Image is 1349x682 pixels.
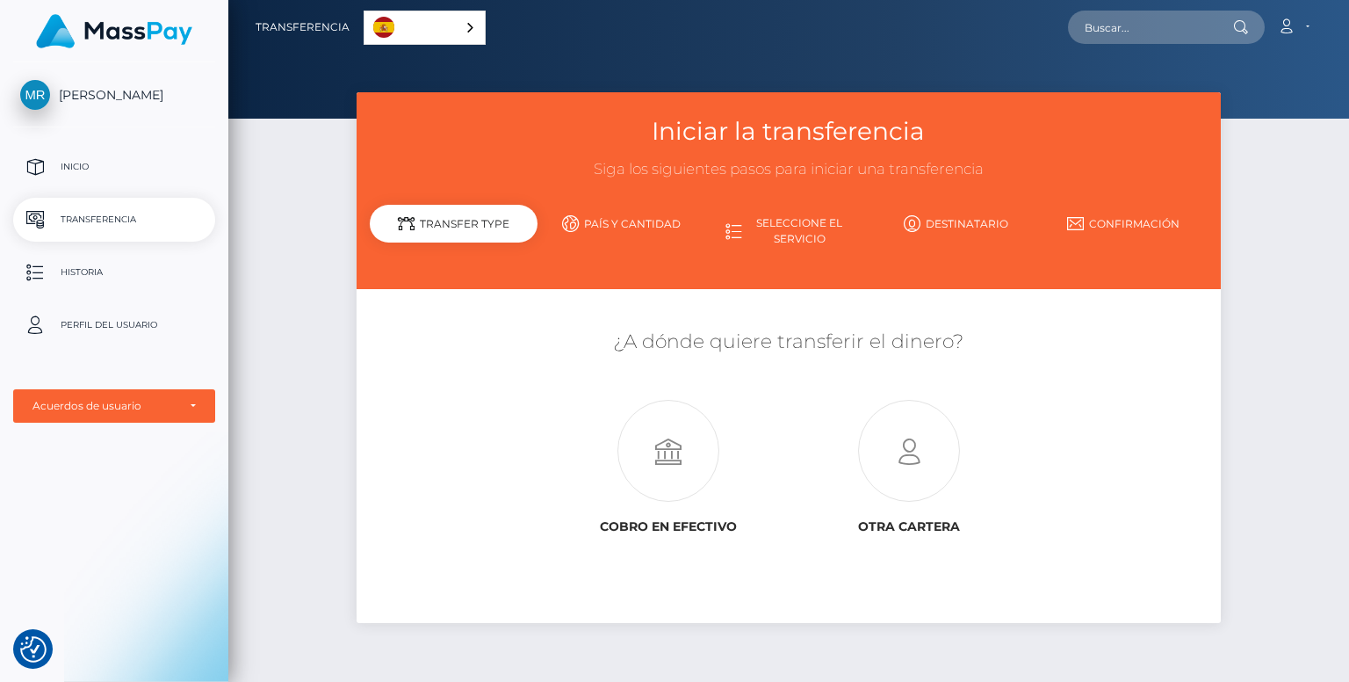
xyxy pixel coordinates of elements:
[364,11,485,44] a: Español
[802,519,1015,534] h6: Otra cartera
[13,389,215,423] button: Acuerdos de usuario
[20,259,208,286] p: Historia
[13,250,215,294] a: Historia
[370,329,1207,356] h5: ¿A dónde quiere transferir el dinero?
[20,207,208,233] p: Transferencia
[537,208,705,239] a: País y cantidad
[36,14,192,48] img: MassPay
[1040,208,1208,239] a: Confirmación
[13,87,215,103] span: [PERSON_NAME]
[370,208,537,254] a: Tipo de transferencia
[20,312,208,338] p: Perfil del usuario
[364,11,486,45] div: Language
[370,159,1207,180] h3: Siga los siguientes pasos para iniciar una transferencia
[1068,11,1233,44] input: Buscar...
[256,9,350,46] a: Transferencia
[20,636,47,663] img: Revisit consent button
[705,208,873,254] a: Seleccione el servicio
[13,145,215,189] a: Inicio
[13,303,215,347] a: Perfil del usuario
[13,198,215,242] a: Transferencia
[20,154,208,180] p: Inicio
[32,399,177,413] div: Acuerdos de usuario
[562,519,775,534] h6: Cobro en efectivo
[370,114,1207,149] h3: Iniciar la transferencia
[872,208,1040,239] a: Destinatario
[20,636,47,663] button: Consent Preferences
[370,205,537,243] div: Transfer Type
[364,11,486,45] aside: Language selected: Español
